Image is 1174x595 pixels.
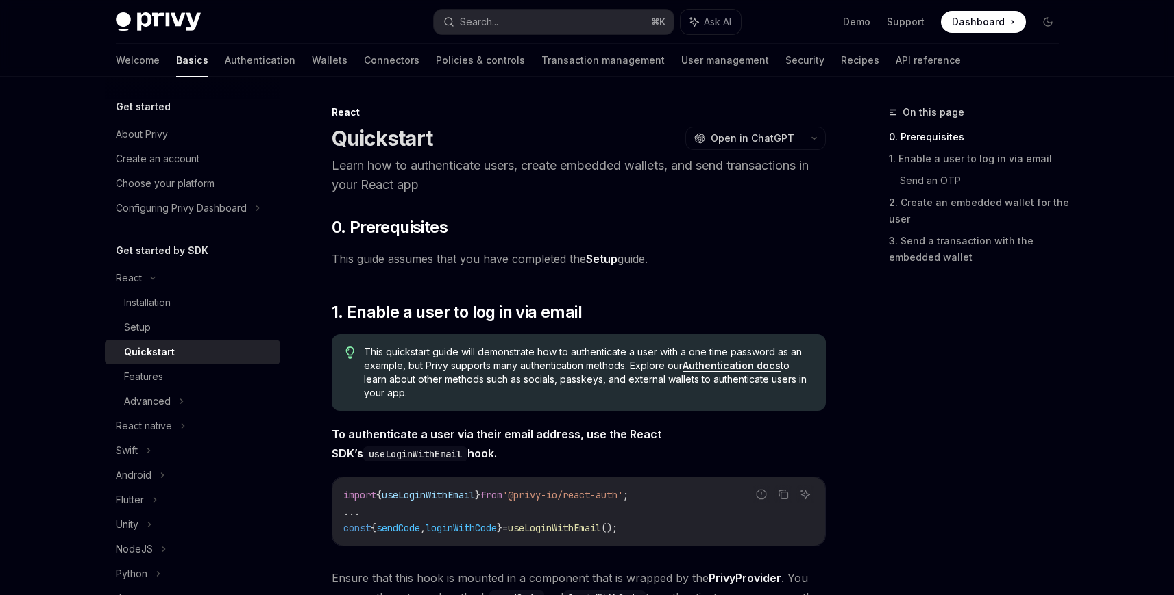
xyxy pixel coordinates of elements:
div: Features [124,368,163,385]
p: Learn how to authenticate users, create embedded wallets, and send transactions in your React app [332,156,826,194]
span: This guide assumes that you have completed the guide. [332,249,826,268]
div: Create an account [116,151,199,167]
a: Connectors [364,44,419,77]
span: This quickstart guide will demonstrate how to authenticate a user with a one time password as an ... [364,345,811,400]
div: Swift [116,442,138,459]
button: Toggle dark mode [1037,11,1059,33]
span: ⌘ K [651,16,665,27]
div: React [116,270,142,286]
div: Configuring Privy Dashboard [116,200,247,216]
a: About Privy [105,122,280,147]
span: loginWithCode [426,522,497,534]
div: Android [116,467,151,483]
div: Setup [124,319,151,336]
h5: Get started by SDK [116,242,208,259]
a: Support [887,15,925,29]
div: Installation [124,294,171,311]
span: import [343,489,376,501]
a: Recipes [841,44,879,77]
h5: Get started [116,99,171,115]
span: Dashboard [952,15,1005,29]
div: NodeJS [116,541,153,557]
span: { [376,489,382,501]
span: , [420,522,426,534]
div: Quickstart [124,344,175,360]
div: React [332,105,826,119]
h1: Quickstart [332,126,433,151]
a: 2. Create an embedded wallet for the user [889,192,1070,230]
span: sendCode [376,522,420,534]
code: useLoginWithEmail [363,446,467,461]
a: Setup [105,315,280,340]
span: 0. Prerequisites [332,216,448,238]
span: useLoginWithEmail [508,522,601,534]
span: ; [623,489,628,501]
a: Setup [586,252,617,266]
a: PrivyProvider [709,571,781,585]
a: Basics [176,44,208,77]
a: Create an account [105,147,280,171]
strong: To authenticate a user via their email address, use the React SDK’s hook. [332,427,661,460]
button: Ask AI [796,485,814,503]
button: Ask AI [681,10,741,34]
span: = [502,522,508,534]
div: Unity [116,516,138,533]
a: Transaction management [541,44,665,77]
span: } [475,489,480,501]
span: (); [601,522,617,534]
a: User management [681,44,769,77]
a: Send an OTP [900,170,1070,192]
a: Authentication [225,44,295,77]
div: Flutter [116,492,144,508]
span: from [480,489,502,501]
a: Policies & controls [436,44,525,77]
a: 3. Send a transaction with the embedded wallet [889,230,1070,268]
button: Report incorrect code [753,485,770,503]
div: React native [116,418,172,434]
span: 1. Enable a user to log in via email [332,301,582,323]
a: Security [785,44,824,77]
button: Copy the contents from the code block [774,485,792,503]
div: Python [116,566,147,582]
a: Wallets [312,44,347,77]
img: dark logo [116,12,201,31]
div: About Privy [116,126,168,142]
a: Choose your platform [105,171,280,196]
svg: Tip [345,346,355,359]
div: Choose your platform [116,175,215,192]
span: ... [343,505,360,518]
a: API reference [896,44,961,77]
span: } [497,522,502,534]
div: Search... [460,14,498,30]
a: Installation [105,290,280,315]
span: '@privy-io/react-auth' [502,489,623,501]
span: const [343,522,371,534]
button: Open in ChatGPT [685,127,803,150]
span: useLoginWithEmail [382,489,475,501]
a: Demo [843,15,870,29]
a: Authentication docs [683,359,781,372]
button: Search...⌘K [434,10,674,34]
span: Ask AI [704,15,731,29]
a: Welcome [116,44,160,77]
span: { [371,522,376,534]
span: On this page [903,104,964,121]
a: 0. Prerequisites [889,126,1070,148]
a: Quickstart [105,340,280,364]
a: 1. Enable a user to log in via email [889,148,1070,170]
div: Advanced [124,393,171,409]
a: Dashboard [941,11,1026,33]
span: Open in ChatGPT [711,131,794,145]
a: Features [105,364,280,389]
